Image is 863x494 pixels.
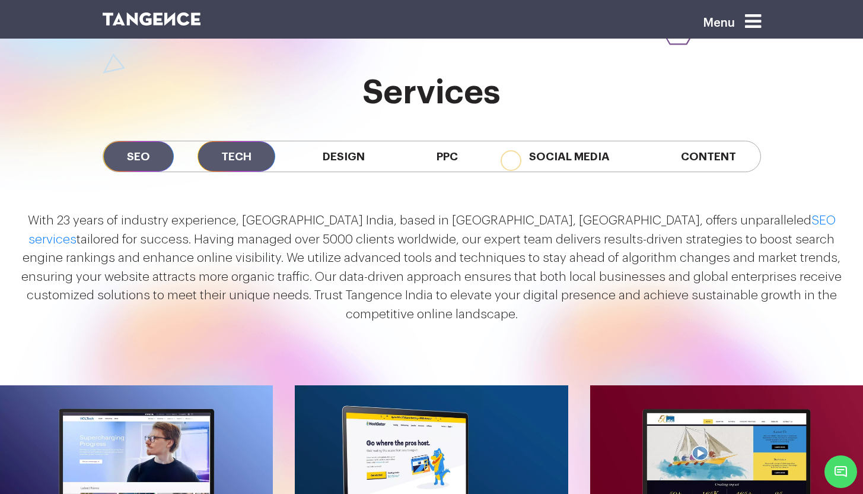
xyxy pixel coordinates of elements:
img: logo SVG [103,12,201,26]
a: SEO services [28,214,836,246]
h2: services [103,74,761,111]
span: Content [657,141,760,172]
p: With 23 years of industry experience, [GEOGRAPHIC_DATA] India, based in [GEOGRAPHIC_DATA], [GEOGR... [15,211,848,324]
span: PPC [413,141,482,172]
span: SEO [103,141,174,172]
span: Tech [198,141,275,172]
span: Chat Widget [824,455,857,488]
span: Design [299,141,388,172]
span: Social Media [505,141,633,172]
